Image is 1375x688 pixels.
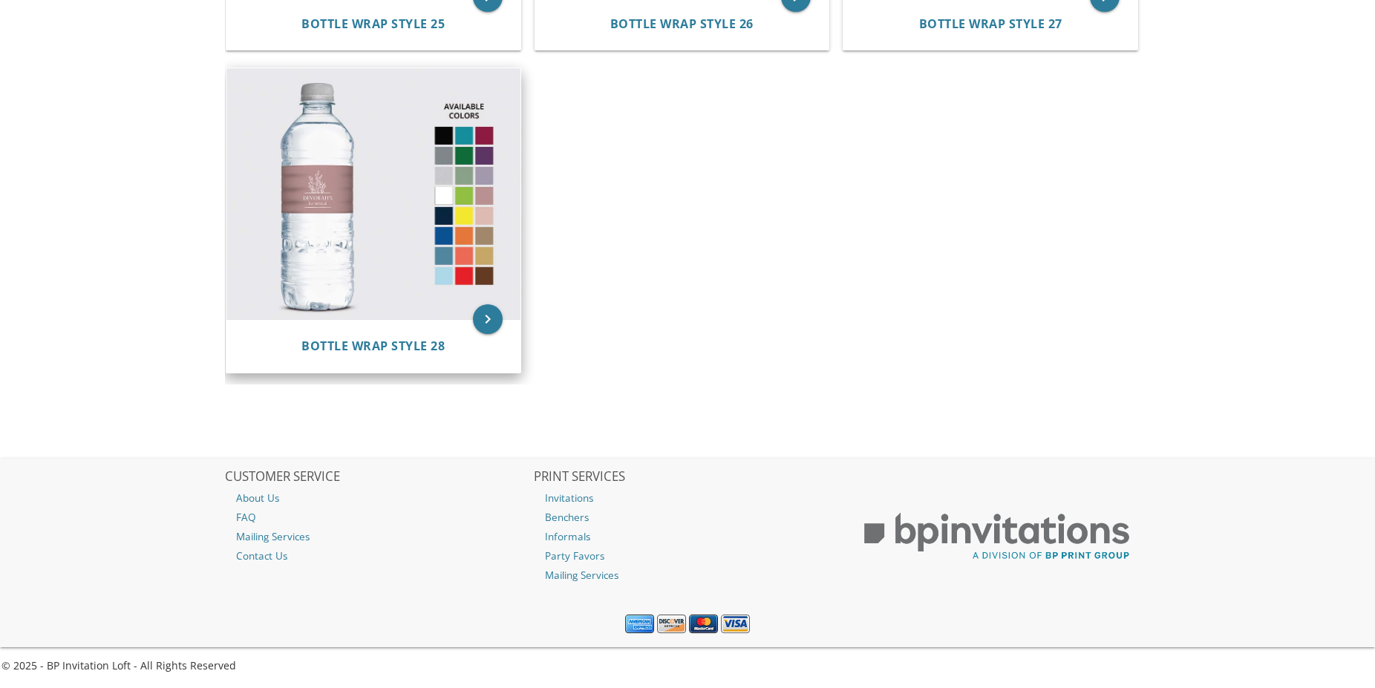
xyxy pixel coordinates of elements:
img: American Express [625,615,654,634]
a: Bottle Wrap Style 26 [610,17,754,31]
img: Discover [657,615,686,634]
img: Visa [721,615,750,634]
a: Bottle Wrap Style 28 [301,339,445,353]
h2: CUSTOMER SERVICE [225,470,532,485]
a: About Us [225,488,532,508]
a: Mailing Services [534,566,841,585]
a: Benchers [534,508,841,527]
img: MasterCard [689,615,718,634]
span: Bottle Wrap Style 25 [301,16,445,32]
span: Bottle Wrap Style 26 [610,16,754,32]
span: Bottle Wrap Style 27 [919,16,1062,32]
a: Party Favors [534,546,841,566]
a: Bottle Wrap Style 25 [301,17,445,31]
a: Bottle Wrap Style 27 [919,17,1062,31]
img: BP Print Group [843,499,1151,574]
a: FAQ [225,508,532,527]
a: Informals [534,527,841,546]
a: keyboard_arrow_right [473,304,503,334]
span: Bottle Wrap Style 28 [301,338,445,354]
h2: PRINT SERVICES [534,470,841,485]
img: Bottle Wrap Style 28 [226,68,520,319]
a: Invitations [534,488,841,508]
a: Mailing Services [225,527,532,546]
a: Contact Us [225,546,532,566]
